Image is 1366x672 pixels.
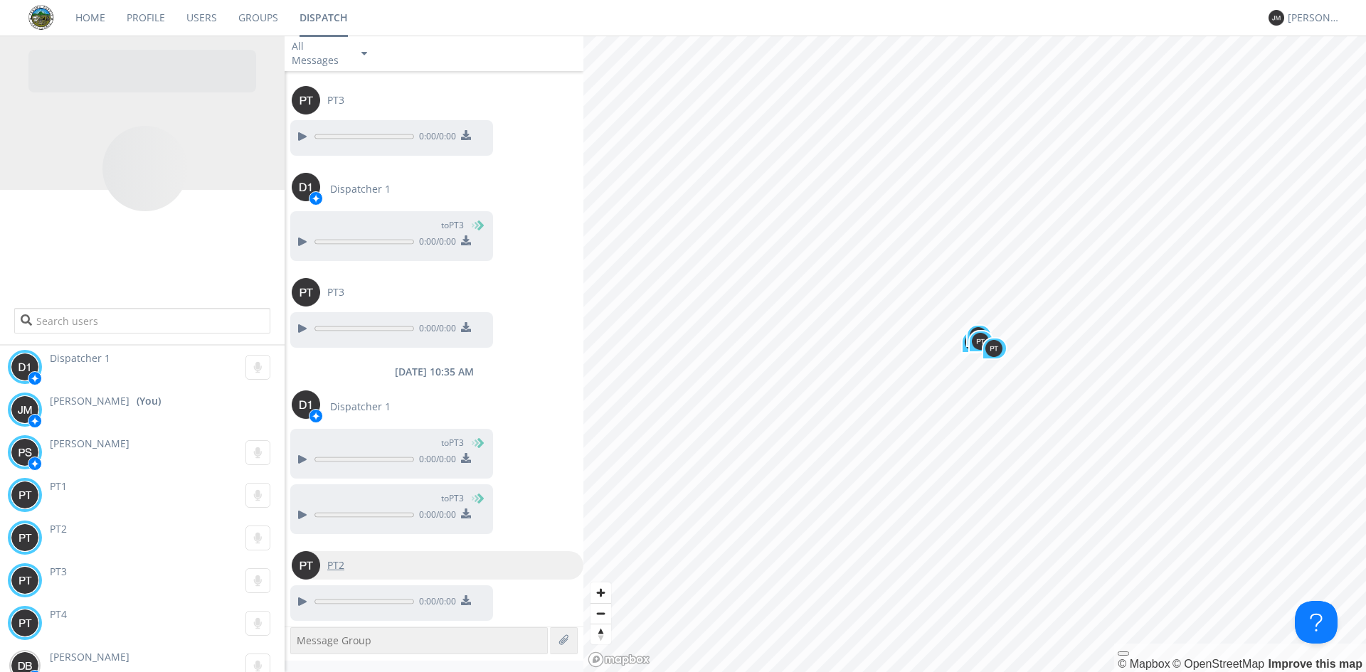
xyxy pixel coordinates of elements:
[11,438,39,466] img: 373638.png
[591,624,611,644] button: Reset bearing to north
[50,479,67,493] span: PT1
[361,52,367,55] img: caret-down-sm.svg
[11,566,39,594] img: 373638.png
[1118,658,1170,670] a: Mapbox
[414,235,456,251] span: 0:00 / 0:00
[285,365,583,379] div: [DATE] 10:35 AM
[292,551,320,580] img: 373638.png
[292,173,320,201] img: 373638.png
[330,182,391,196] span: Dispatcher 1
[50,522,67,535] span: PT2
[965,334,982,351] img: 373638.png
[461,235,471,245] img: download media button
[50,565,67,578] span: PT3
[414,130,456,146] span: 0:00 / 0:00
[330,400,391,414] span: Dispatcher 1
[461,322,471,332] img: download media button
[461,130,471,140] img: download media button
[50,351,110,365] span: Dispatcher 1
[441,219,464,232] span: to PT3
[28,5,54,31] img: eaff3883dddd41549c1c66aca941a5e6
[11,395,39,424] img: 373638.png
[591,582,611,603] button: Zoom in
[982,337,1007,360] div: Map marker
[11,523,39,552] img: 373638.png
[1295,601,1338,644] iframe: Toggle Customer Support
[11,609,39,637] img: 373638.png
[583,36,1366,672] canvas: Map
[292,39,349,68] div: All Messages
[972,333,989,350] img: 373638.png
[50,394,129,408] span: [PERSON_NAME]
[1118,651,1129,656] button: Toggle attribution
[292,278,320,306] img: 373638.png
[50,650,129,663] span: [PERSON_NAME]
[461,508,471,518] img: download media button
[970,327,987,344] img: 373638.png
[1269,10,1284,26] img: 373638.png
[14,308,270,334] input: Search users
[292,86,320,114] img: 373638.png
[414,595,456,611] span: 0:00 / 0:00
[327,93,344,107] span: PT3
[11,353,39,381] img: 373638.png
[50,607,67,621] span: PT4
[414,322,456,338] span: 0:00 / 0:00
[441,492,464,505] span: to PT3
[968,330,994,353] div: Map marker
[414,508,456,524] span: 0:00 / 0:00
[50,437,129,450] span: [PERSON_NAME]
[1269,658,1362,670] a: Map feedback
[327,285,344,299] span: PT3
[11,481,39,509] img: 373638.png
[588,651,650,668] a: Mapbox logo
[461,595,471,605] img: download media button
[1288,11,1341,25] div: [PERSON_NAME]
[327,558,344,572] span: PT2
[414,453,456,469] span: 0:00 / 0:00
[591,624,611,644] span: Reset bearing to north
[461,453,471,463] img: download media button
[961,331,987,353] div: Map marker
[966,324,992,347] div: Map marker
[137,394,161,408] div: (You)
[985,340,1002,357] img: 373638.png
[292,390,320,419] img: 373638.png
[591,603,611,624] button: Zoom out
[591,604,611,624] span: Zoom out
[1172,658,1264,670] a: OpenStreetMap
[441,437,464,449] span: to PT3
